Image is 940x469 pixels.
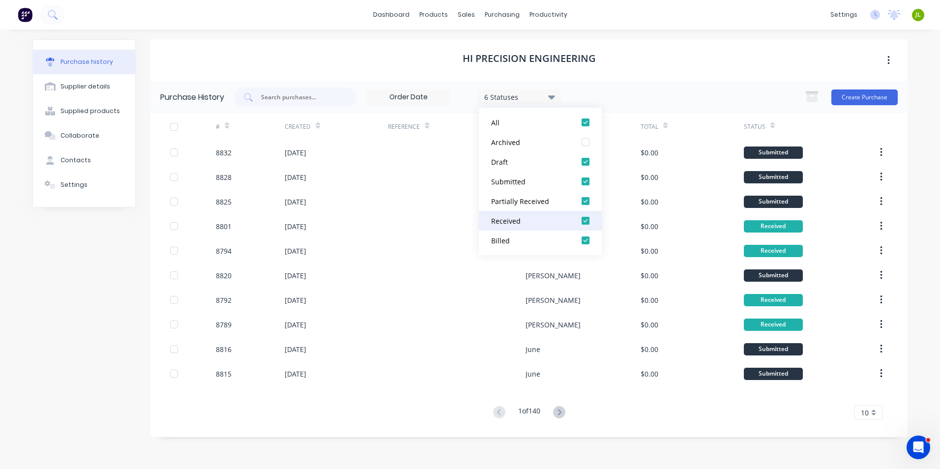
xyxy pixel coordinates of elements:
div: Submitted [744,269,803,282]
div: Purchase history [60,58,113,66]
button: Draft [479,152,602,172]
div: Submitted [744,368,803,380]
div: [DATE] [285,270,306,281]
div: 8792 [216,295,232,305]
button: Received [479,211,602,231]
div: productivity [525,7,572,22]
div: 8820 [216,270,232,281]
div: Received [491,216,570,226]
div: sales [453,7,480,22]
button: Partially Received [479,191,602,211]
button: Archived [479,132,602,152]
div: # [216,122,220,131]
div: June [526,344,540,354]
button: Collaborate [33,123,135,148]
div: Total [641,122,658,131]
div: 8828 [216,172,232,182]
div: 8815 [216,369,232,379]
div: [PERSON_NAME] [526,320,581,330]
input: Order Date [367,90,450,105]
div: purchasing [480,7,525,22]
div: Supplied products [60,107,120,116]
div: Received [744,319,803,331]
div: $0.00 [641,197,658,207]
div: 8801 [216,221,232,232]
iframe: Intercom live chat [907,436,930,459]
div: 6 Statuses [484,91,555,102]
div: Partially Received [491,196,570,206]
div: Purchase History [160,91,224,103]
span: 10 [861,408,869,418]
button: Billed [479,231,602,250]
div: Billed [491,235,570,246]
div: products [414,7,453,22]
div: 8789 [216,320,232,330]
div: Submitted [744,343,803,355]
div: Received [744,294,803,306]
div: Settings [60,180,88,189]
div: [DATE] [285,320,306,330]
div: [PERSON_NAME] [526,270,581,281]
button: Submitted [479,172,602,191]
span: JL [915,10,921,19]
div: Received [744,220,803,233]
button: Create Purchase [831,89,898,105]
div: $0.00 [641,320,658,330]
div: Received [744,245,803,257]
div: [DATE] [285,172,306,182]
button: Supplied products [33,99,135,123]
div: Submitted [744,147,803,159]
div: [DATE] [285,147,306,158]
div: Status [744,122,765,131]
div: Reference [388,122,420,131]
div: All [491,117,570,128]
a: dashboard [368,7,414,22]
button: All [479,113,602,132]
div: [PERSON_NAME] [526,295,581,305]
div: settings [825,7,862,22]
button: Settings [33,173,135,197]
img: Factory [18,7,32,22]
div: $0.00 [641,344,658,354]
button: Supplier details [33,74,135,99]
div: 8816 [216,344,232,354]
div: 1 of 140 [518,406,540,420]
h1: Hi Precision Engineering [463,53,596,64]
div: [DATE] [285,197,306,207]
div: $0.00 [641,221,658,232]
button: Purchase history [33,50,135,74]
div: $0.00 [641,147,658,158]
div: 8794 [216,246,232,256]
div: [DATE] [285,295,306,305]
div: $0.00 [641,295,658,305]
div: [DATE] [285,246,306,256]
div: June [526,369,540,379]
div: 8832 [216,147,232,158]
div: Supplier details [60,82,110,91]
div: Contacts [60,156,91,165]
div: $0.00 [641,369,658,379]
div: $0.00 [641,246,658,256]
div: 8825 [216,197,232,207]
div: Draft [491,157,570,167]
div: $0.00 [641,270,658,281]
div: Submitted [744,196,803,208]
div: $0.00 [641,172,658,182]
div: [DATE] [285,344,306,354]
div: [DATE] [285,221,306,232]
div: Created [285,122,311,131]
input: Search purchases... [260,92,342,102]
div: Archived [491,137,570,147]
div: Collaborate [60,131,99,140]
div: [DATE] [285,369,306,379]
div: Submitted [491,176,570,187]
button: Contacts [33,148,135,173]
div: Submitted [744,171,803,183]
